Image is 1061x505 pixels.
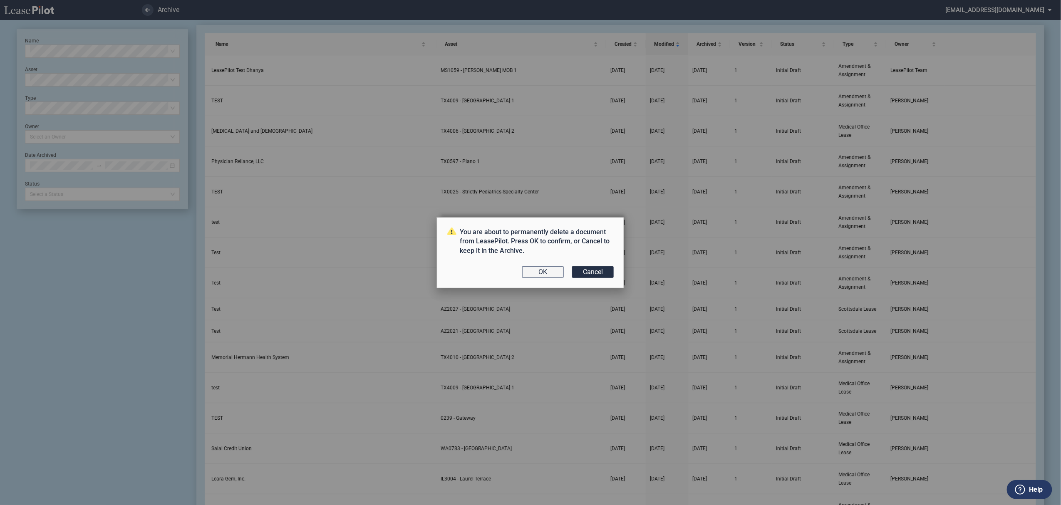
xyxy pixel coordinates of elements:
[437,217,624,288] md-dialog: You are about ...
[1029,484,1043,495] label: Help
[572,266,614,278] button: Cancel
[522,266,564,278] button: OK
[1007,480,1052,499] button: Help
[447,228,614,255] p: You are about to permanently delete a document from LeasePilot. Press OK to confirm, or Cancel to...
